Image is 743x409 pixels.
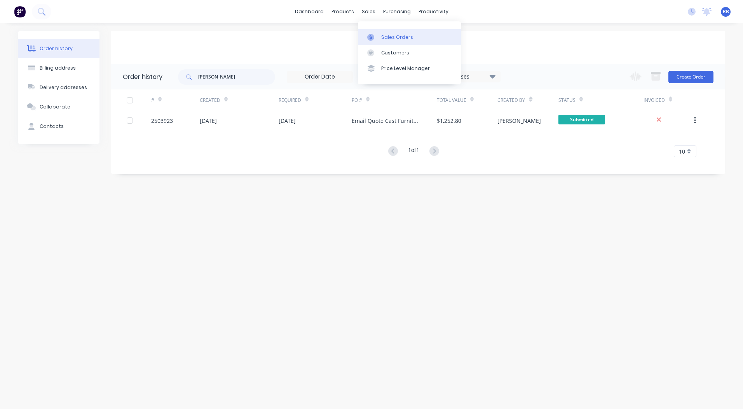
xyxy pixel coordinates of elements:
div: Total Value [437,89,497,111]
div: # [151,97,154,104]
a: dashboard [291,6,328,17]
input: Search... [198,69,275,85]
button: Create Order [668,71,713,83]
div: PO # [352,97,362,104]
div: Order history [40,45,73,52]
div: Required [279,97,301,104]
div: Sales Orders [381,34,413,41]
div: Delivery addresses [40,84,87,91]
span: Submitted [558,115,605,124]
div: Created [200,89,279,111]
a: Customers [358,45,461,61]
div: Created By [497,89,558,111]
button: Billing address [18,58,99,78]
img: Factory [14,6,26,17]
div: Invoiced [644,89,692,111]
div: Required [279,89,352,111]
div: products [328,6,358,17]
div: # [151,89,200,111]
div: sales [358,6,379,17]
div: Order history [123,72,162,82]
button: Delivery addresses [18,78,99,97]
span: 10 [679,147,685,156]
div: [DATE] [279,117,296,125]
div: 1 of 1 [408,146,419,157]
span: RB [723,8,729,15]
div: Collaborate [40,103,70,110]
div: Billing address [40,65,76,72]
div: [PERSON_NAME] [497,117,541,125]
div: productivity [415,6,452,17]
button: Contacts [18,117,99,136]
div: Contacts [40,123,64,130]
div: $1,252.80 [437,117,461,125]
div: Status [558,97,576,104]
div: Invoiced [644,97,665,104]
div: PO # [352,89,437,111]
div: purchasing [379,6,415,17]
button: Collaborate [18,97,99,117]
div: [DATE] [200,117,217,125]
button: Order history [18,39,99,58]
a: Sales Orders [358,29,461,45]
input: Order Date [287,71,352,83]
div: Created By [497,97,525,104]
div: Email Quote Cast Furniture [352,117,421,125]
a: Price Level Manager [358,61,461,76]
div: Created [200,97,220,104]
div: Customers [381,49,409,56]
div: 2503923 [151,117,173,125]
div: Total Value [437,97,466,104]
div: Status [558,89,644,111]
div: 35 Statuses [435,72,500,81]
div: Price Level Manager [381,65,430,72]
